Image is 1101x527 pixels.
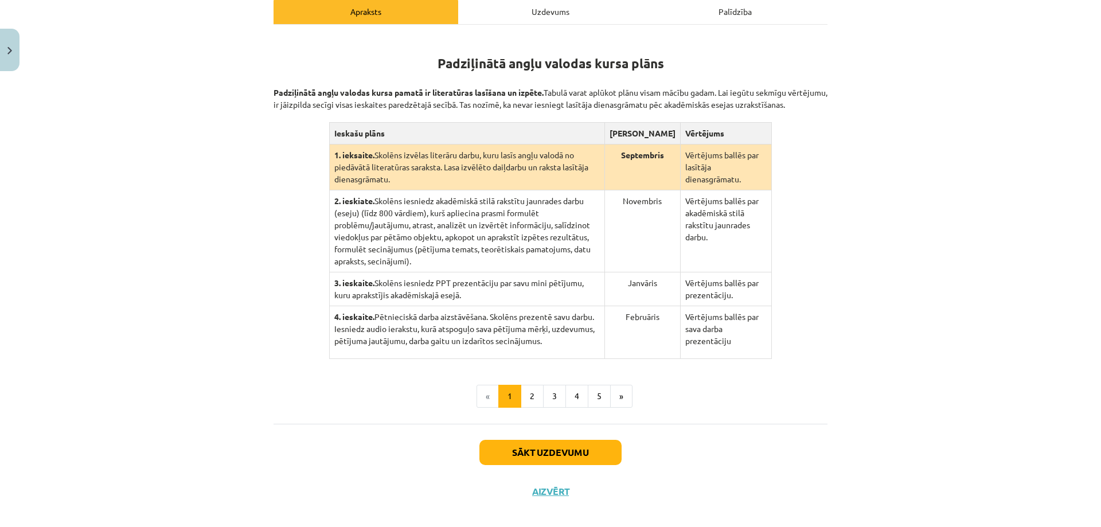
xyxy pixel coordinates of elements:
[7,47,12,54] img: icon-close-lesson-0947bae3869378f0d4975bcd49f059093ad1ed9edebbc8119c70593378902aed.svg
[334,311,600,347] p: Pētnieciskā darba aizstāvēšana. Skolēns prezentē savu darbu. Iesniedz audio ierakstu, kurā atspog...
[498,385,521,408] button: 1
[621,150,664,160] strong: Septembris
[565,385,588,408] button: 4
[329,145,604,190] td: Skolēns izvēlas literāru darbu, kuru lasīs angļu valodā no piedāvātā literatūras saraksta. Lasa i...
[610,311,676,323] p: Februāris
[329,123,604,145] th: Ieskašu plāns
[329,190,604,272] td: Skolēns iesniedz akadēmiskā stilā rakstītu jaunrades darbu (eseju) (līdz 800 vārdiem), kurš aplie...
[274,87,544,97] strong: Padziļinātā angļu valodas kursa pamatā ir literatūras lasīšana un izpēte.
[329,272,604,306] td: Skolēns iesniedz PPT prezentāciju par savu mini pētījumu, kuru aprakstījis akadēmiskajā esejā.
[604,190,680,272] td: Novembris
[274,75,827,111] p: Tabulā varat aplūkot plānu visam mācību gadam. Lai iegūtu sekmīgu vērtējumu, ir jāizpilda secīgi ...
[274,385,827,408] nav: Page navigation example
[610,385,633,408] button: »
[334,311,374,322] strong: 4. ieskaite.
[521,385,544,408] button: 2
[680,145,771,190] td: Vērtējums ballēs par lasītāja dienasgrāmatu.
[334,150,374,160] strong: 1. ieksaite.
[479,440,622,465] button: Sākt uzdevumu
[588,385,611,408] button: 5
[543,385,566,408] button: 3
[334,278,374,288] strong: 3. ieskaite.
[438,55,664,72] strong: Padziļinātā angļu valodas kursa plāns
[680,306,771,359] td: Vērtējums ballēs par sava darba prezentāciju
[529,486,572,497] button: Aizvērt
[604,123,680,145] th: [PERSON_NAME]
[680,190,771,272] td: Vērtējums ballēs par akadēmiskā stilā rakstītu jaunrades darbu.
[680,123,771,145] th: Vērtējums
[680,272,771,306] td: Vērtējums ballēs par prezentāciju.
[604,272,680,306] td: Janvāris
[334,196,374,206] strong: 2. ieskiate.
